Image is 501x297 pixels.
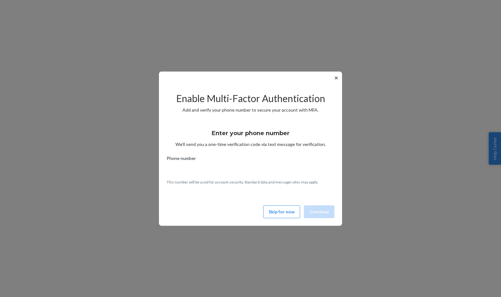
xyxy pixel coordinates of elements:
[167,155,196,164] span: Phone number
[167,179,334,185] p: This number will be used for account security. Standard data and message rates may apply.
[263,205,300,218] button: Skip for now
[304,205,334,218] button: Continue
[167,124,334,148] div: We’ll send you a one-time verification code via text message for verification.
[167,107,334,113] p: Add and verify your phone number to secure your account with MFA.
[212,129,290,137] h3: Enter your phone number
[167,93,334,104] h2: Enable Multi-Factor Authentication
[333,74,340,82] button: ✕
